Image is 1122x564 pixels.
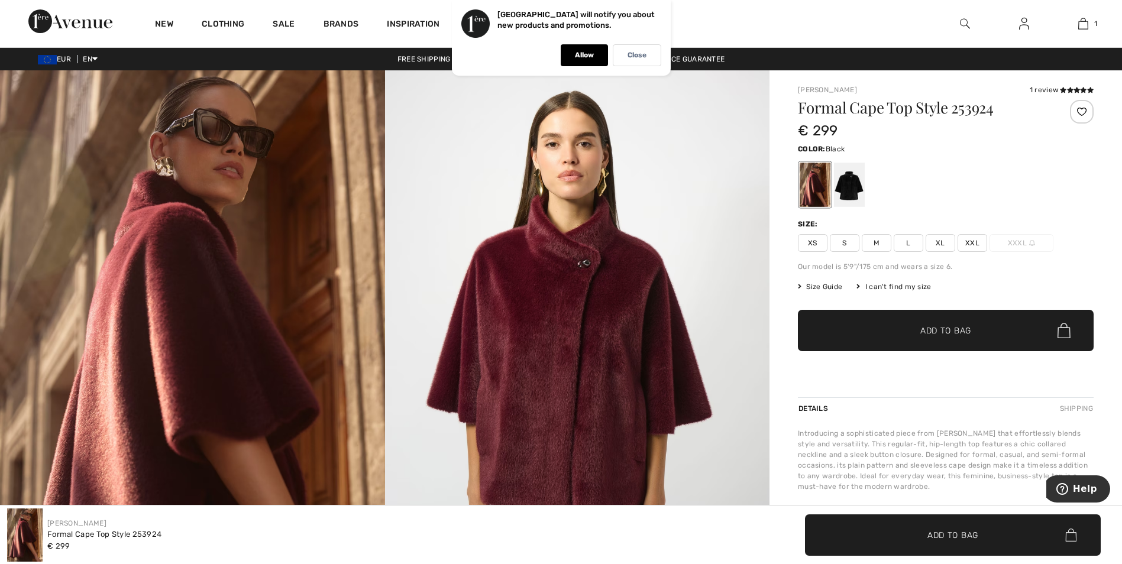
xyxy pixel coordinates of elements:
h1: Formal Cape Top Style 253924 [798,100,1045,115]
img: Bag.svg [1058,323,1071,338]
div: Our model is 5'9"/175 cm and wears a size 6. [798,261,1094,272]
a: Lowest Price Guarantee [620,55,735,63]
p: Close [628,51,646,60]
span: XXXL [990,234,1053,252]
span: EN [83,55,98,63]
a: Free shipping on orders over €130 [388,55,543,63]
span: Size Guide [798,281,842,292]
span: S [830,234,859,252]
span: € 299 [47,542,70,550]
div: Merlot [800,163,830,207]
div: Shipping [1057,398,1094,419]
span: XXL [958,234,987,252]
div: Introducing a sophisticated piece from [PERSON_NAME] that effortlessly blends style and versatili... [798,428,1094,492]
span: Add to Bag [920,325,971,337]
span: Inspiration [387,19,439,31]
a: 1 [1054,17,1112,31]
a: Clothing [202,19,244,31]
img: My Info [1019,17,1029,31]
a: Sign In [1010,17,1039,31]
div: Details [798,398,831,419]
div: Formal Cape Top Style 253924 [47,529,161,540]
button: Add to Bag [798,310,1094,351]
a: New [155,19,173,31]
img: My Bag [1078,17,1088,31]
a: [PERSON_NAME] [47,519,106,527]
p: Allow [575,51,594,60]
img: ring-m.svg [1029,240,1035,246]
a: Brands [324,19,359,31]
span: EUR [38,55,76,63]
p: [GEOGRAPHIC_DATA] will notify you about new products and promotions. [497,10,655,30]
span: Add to Bag [927,529,978,541]
button: Add to Bag [805,514,1101,556]
img: Formal Cape Top Style 253924 [7,508,43,562]
iframe: Opens a widget where you can find more information [1046,475,1110,505]
img: search the website [960,17,970,31]
span: XS [798,234,827,252]
span: XL [926,234,955,252]
span: Color: [798,145,826,153]
span: € 299 [798,122,838,139]
img: 1ère Avenue [28,9,112,33]
div: Black [834,163,865,207]
div: I can't find my size [856,281,931,292]
img: Euro [38,55,57,64]
span: Black [826,145,845,153]
div: 1 review [1030,85,1094,95]
a: Sale [273,19,295,31]
div: Size: [798,219,820,229]
a: [PERSON_NAME] [798,86,857,94]
span: L [894,234,923,252]
span: M [862,234,891,252]
img: Bag.svg [1065,529,1076,542]
span: 1 [1094,18,1097,29]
